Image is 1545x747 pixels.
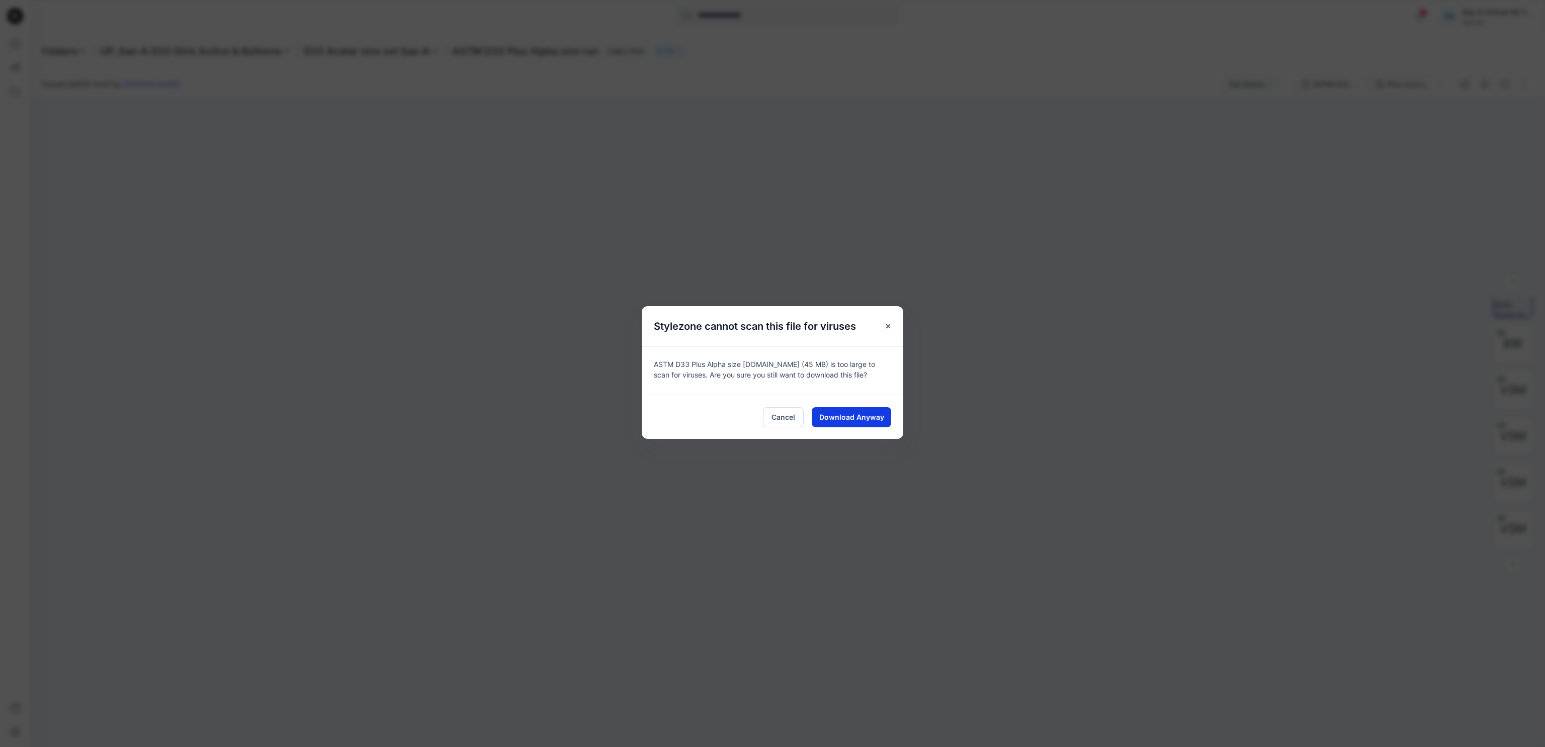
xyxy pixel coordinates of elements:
span: Cancel [771,412,795,422]
div: ASTM D33 Plus Alpha size [DOMAIN_NAME] (45 MB) is too large to scan for viruses. Are you sure you... [642,346,903,395]
button: Cancel [763,407,804,427]
span: Download Anyway [819,412,884,422]
h5: Stylezone cannot scan this file for viruses [642,306,868,346]
button: Download Anyway [812,407,891,427]
button: Close [879,317,897,335]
